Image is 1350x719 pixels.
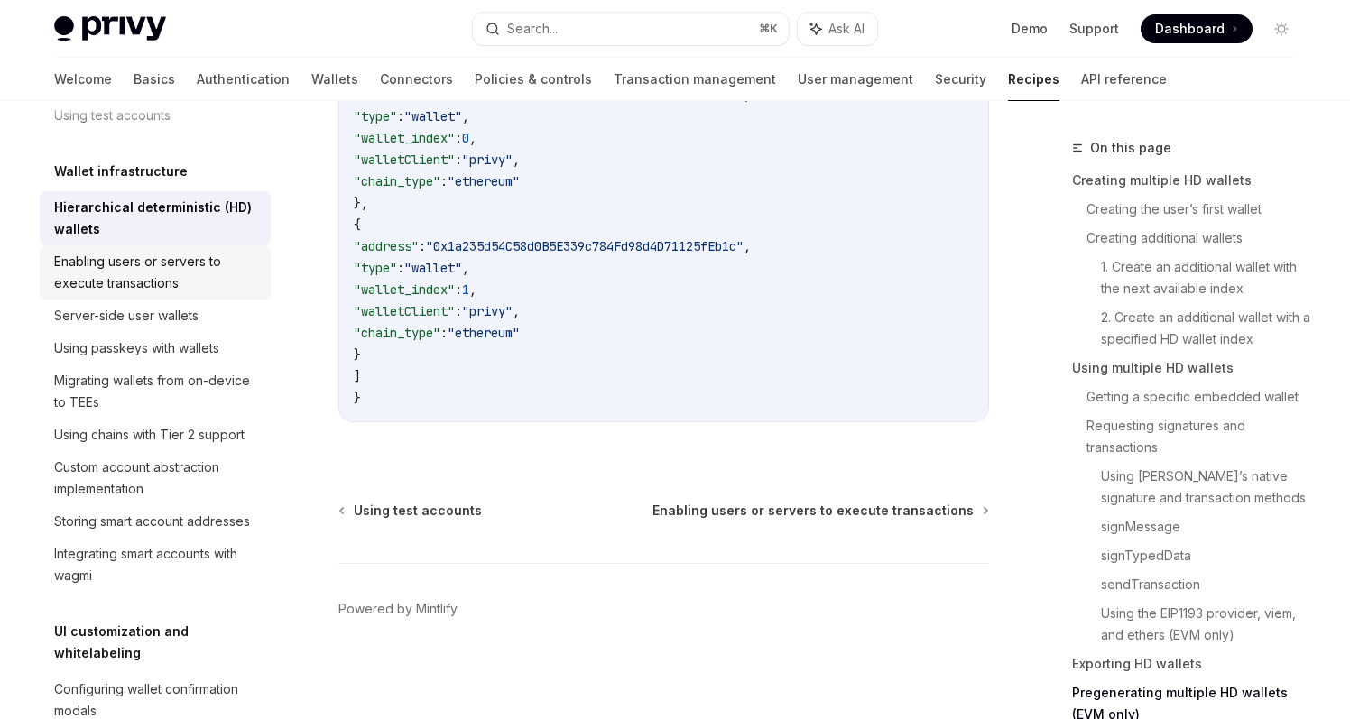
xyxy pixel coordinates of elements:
a: Support [1069,20,1119,38]
div: Enabling users or servers to execute transactions [54,251,260,294]
span: } [354,390,361,406]
span: 1 [462,281,469,298]
span: "0x1a235d54C58d0B5E339c784Fd98d4D71125fEb1c" [426,238,744,254]
img: light logo [54,16,166,41]
div: Search... [507,18,558,40]
button: Toggle dark mode [1267,14,1296,43]
a: signMessage [1101,512,1310,541]
a: Requesting signatures and transactions [1086,411,1310,462]
span: "ethereum" [448,173,520,189]
a: Getting a specific embedded wallet [1086,383,1310,411]
span: "wallet" [404,260,462,276]
h5: UI customization and whitelabeling [54,621,271,664]
div: Integrating smart accounts with wagmi [54,543,260,586]
a: Demo [1012,20,1048,38]
span: Dashboard [1155,20,1225,38]
a: Storing smart account addresses [40,505,271,538]
a: API reference [1081,58,1167,101]
span: , [513,303,520,319]
span: "address" [354,238,419,254]
span: : [440,173,448,189]
a: Creating the user’s first wallet [1086,195,1310,224]
span: : [455,152,462,168]
div: Using chains with Tier 2 support [54,424,245,446]
a: Creating additional wallets [1086,224,1310,253]
a: Exporting HD wallets [1072,650,1310,678]
span: , [462,108,469,124]
span: "ethereum" [448,325,520,341]
span: "privy" [462,303,513,319]
div: Storing smart account addresses [54,511,250,532]
span: "walletClient" [354,303,455,319]
div: Custom account abstraction implementation [54,456,260,500]
a: sendTransaction [1101,570,1310,599]
span: : [419,238,426,254]
span: , [469,281,476,298]
span: : [397,260,404,276]
a: Enabling users or servers to execute transactions [652,502,987,520]
a: Recipes [1008,58,1059,101]
a: Enabling users or servers to execute transactions [40,245,271,300]
a: 1. Create an additional wallet with the next available index [1101,253,1310,303]
span: Ask AI [828,20,865,38]
a: Security [935,58,986,101]
a: Custom account abstraction implementation [40,451,271,505]
span: , [462,260,469,276]
span: "wallet_index" [354,281,455,298]
span: : [397,108,404,124]
span: Enabling users or servers to execute transactions [652,502,974,520]
span: "type" [354,260,397,276]
a: Policies & controls [475,58,592,101]
div: Migrating wallets from on-device to TEEs [54,370,260,413]
span: , [469,130,476,146]
span: ] [354,368,361,384]
a: Basics [134,58,175,101]
h5: Wallet infrastructure [54,161,188,182]
span: "chain_type" [354,173,440,189]
a: Using multiple HD wallets [1072,354,1310,383]
span: : [440,325,448,341]
a: Creating multiple HD wallets [1072,166,1310,195]
a: 2. Create an additional wallet with a specified HD wallet index [1101,303,1310,354]
span: Using test accounts [354,502,482,520]
span: } [354,346,361,363]
a: Wallets [311,58,358,101]
span: "chain_type" [354,325,440,341]
a: Using [PERSON_NAME]’s native signature and transaction methods [1101,462,1310,512]
a: Using passkeys with wallets [40,332,271,364]
a: Dashboard [1141,14,1253,43]
a: Using the EIP1193 provider, viem, and ethers (EVM only) [1101,599,1310,650]
a: signTypedData [1101,541,1310,570]
a: Authentication [197,58,290,101]
span: : [455,303,462,319]
span: , [744,238,751,254]
span: "walletClient" [354,152,455,168]
span: ⌘ K [759,22,778,36]
a: Migrating wallets from on-device to TEEs [40,364,271,419]
span: : [455,130,462,146]
a: Powered by Mintlify [338,600,458,618]
span: 0 [462,130,469,146]
div: Hierarchical deterministic (HD) wallets [54,197,260,240]
a: Connectors [380,58,453,101]
span: , [513,152,520,168]
span: "privy" [462,152,513,168]
a: Using test accounts [340,502,482,520]
a: Hierarchical deterministic (HD) wallets [40,191,271,245]
div: Using passkeys with wallets [54,337,219,359]
a: Welcome [54,58,112,101]
span: { [354,217,361,233]
a: Transaction management [614,58,776,101]
a: Server-side user wallets [40,300,271,332]
button: Search...⌘K [473,13,789,45]
a: User management [798,58,913,101]
span: "wallet_index" [354,130,455,146]
span: "type" [354,108,397,124]
div: Server-side user wallets [54,305,199,327]
span: }, [354,195,368,211]
span: On this page [1090,137,1171,159]
a: Using chains with Tier 2 support [40,419,271,451]
button: Ask AI [798,13,877,45]
a: Integrating smart accounts with wagmi [40,538,271,592]
span: : [455,281,462,298]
